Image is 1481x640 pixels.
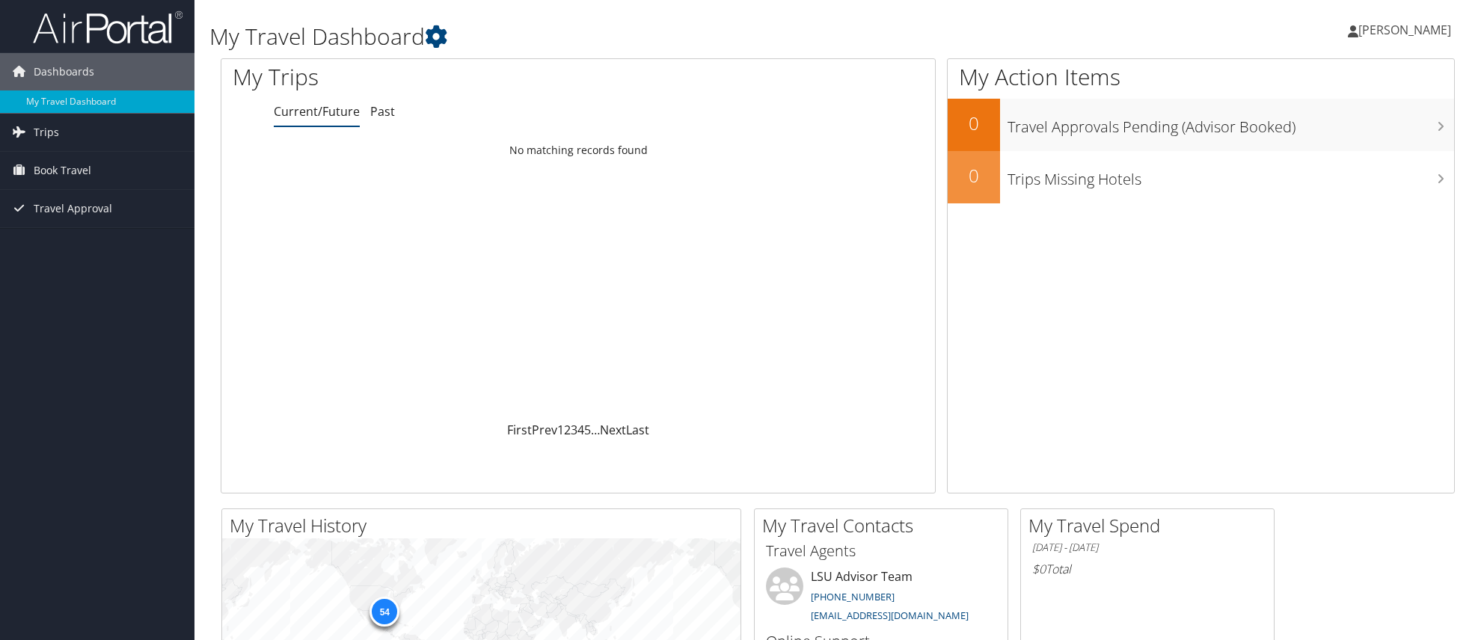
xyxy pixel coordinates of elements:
td: No matching records found [221,137,935,164]
span: Trips [34,114,59,151]
a: [PHONE_NUMBER] [811,590,895,603]
h2: My Travel Contacts [762,513,1008,538]
a: 4 [577,422,584,438]
h3: Trips Missing Hotels [1008,161,1454,190]
a: 0Trips Missing Hotels [948,151,1454,203]
span: … [591,422,600,438]
li: LSU Advisor Team [758,567,1004,629]
h1: My Trips [233,61,627,93]
a: 1 [557,422,564,438]
div: 54 [370,597,399,627]
h1: My Travel Dashboard [209,21,1047,52]
a: 0Travel Approvals Pending (Advisor Booked) [948,99,1454,151]
span: Travel Approval [34,190,112,227]
h6: [DATE] - [DATE] [1032,541,1263,555]
a: Current/Future [274,103,360,120]
h2: 0 [948,163,1000,188]
a: Next [600,422,626,438]
span: Dashboards [34,53,94,90]
h1: My Action Items [948,61,1454,93]
h3: Travel Agents [766,541,996,561]
a: [PERSON_NAME] [1348,7,1466,52]
a: [EMAIL_ADDRESS][DOMAIN_NAME] [811,609,969,622]
span: [PERSON_NAME] [1358,22,1451,38]
a: First [507,422,532,438]
a: 2 [564,422,571,438]
a: Past [370,103,395,120]
a: Last [626,422,649,438]
h2: 0 [948,111,1000,136]
h2: My Travel History [230,513,740,538]
h3: Travel Approvals Pending (Advisor Booked) [1008,109,1454,138]
span: Book Travel [34,152,91,189]
h6: Total [1032,561,1263,577]
img: airportal-logo.png [33,10,183,45]
span: $0 [1032,561,1046,577]
a: Prev [532,422,557,438]
h2: My Travel Spend [1028,513,1274,538]
a: 5 [584,422,591,438]
a: 3 [571,422,577,438]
